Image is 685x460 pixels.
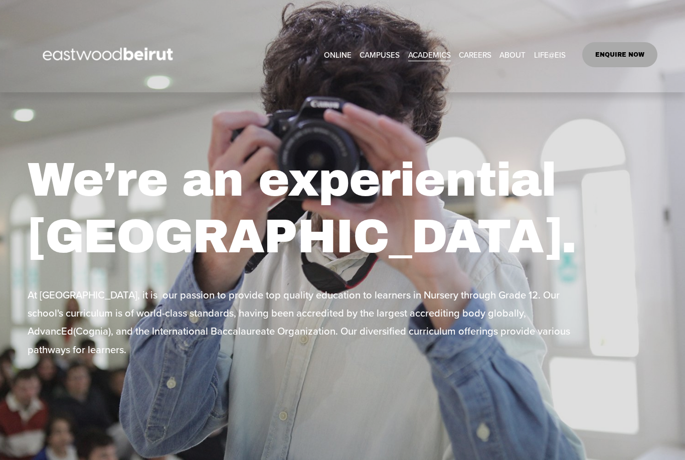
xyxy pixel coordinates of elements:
[534,47,566,63] a: folder dropdown
[534,48,566,62] span: LIFE@EIS
[28,152,658,265] h1: We’re an experiential [GEOGRAPHIC_DATA].
[28,29,191,80] img: EastwoodIS Global Site
[360,48,400,62] span: CAMPUSES
[499,48,526,62] span: ABOUT
[28,286,578,359] p: At [GEOGRAPHIC_DATA], it is our passion to provide top quality education to learners in Nursery t...
[459,47,491,63] a: CAREERS
[324,47,352,63] a: ONLINE
[499,47,526,63] a: folder dropdown
[360,47,400,63] a: folder dropdown
[408,47,451,63] a: folder dropdown
[582,42,658,67] a: ENQUIRE NOW
[408,48,451,62] span: ACADEMICS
